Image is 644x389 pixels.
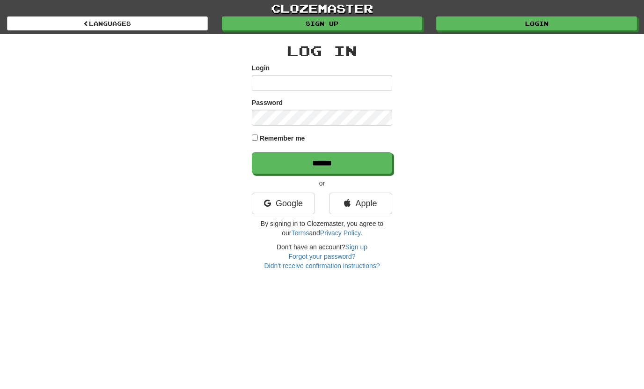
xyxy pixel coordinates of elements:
p: By signing in to Clozemaster, you agree to our and . [252,219,392,238]
a: Privacy Policy [320,229,360,237]
h2: Log In [252,43,392,59]
a: Sign up [345,243,367,251]
a: Apple [329,193,392,214]
p: or [252,179,392,188]
a: Sign up [222,16,423,30]
a: Didn't receive confirmation instructions? [264,262,380,269]
a: Forgot your password? [288,253,355,260]
label: Remember me [260,134,305,143]
div: Don't have an account? [252,242,392,270]
a: Languages [7,16,208,30]
a: Terms [291,229,309,237]
label: Password [252,98,283,107]
label: Login [252,63,270,73]
a: Login [436,16,637,30]
a: Google [252,193,315,214]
